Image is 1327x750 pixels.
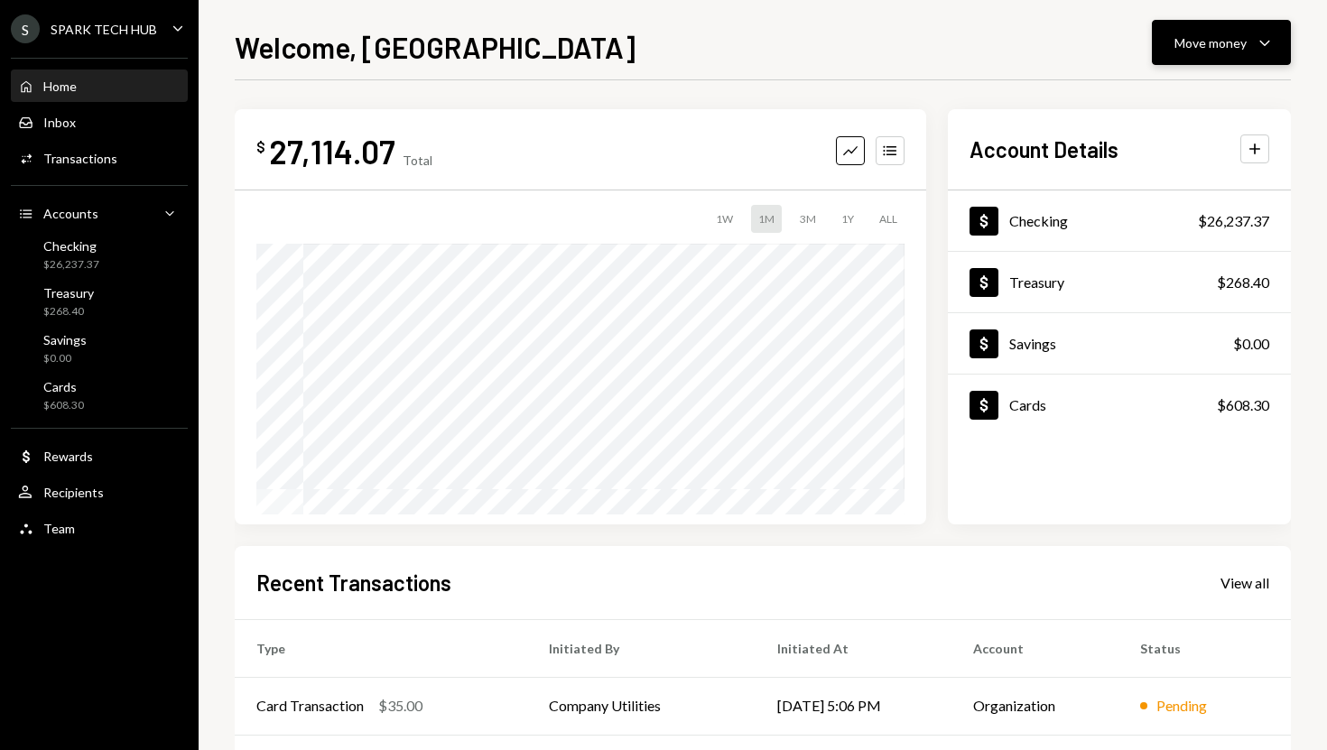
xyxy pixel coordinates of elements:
[403,153,432,168] div: Total
[43,206,98,221] div: Accounts
[948,375,1291,435] a: Cards$608.30
[527,619,756,677] th: Initiated By
[834,205,861,233] div: 1Y
[11,440,188,472] a: Rewards
[1009,396,1046,413] div: Cards
[948,313,1291,374] a: Savings$0.00
[43,257,99,273] div: $26,237.37
[11,69,188,102] a: Home
[951,619,1118,677] th: Account
[43,449,93,464] div: Rewards
[11,197,188,229] a: Accounts
[1152,20,1291,65] button: Move money
[793,205,823,233] div: 3M
[43,521,75,536] div: Team
[527,677,756,735] td: Company Utilities
[756,677,951,735] td: [DATE] 5:06 PM
[235,619,527,677] th: Type
[43,115,76,130] div: Inbox
[11,233,188,276] a: Checking$26,237.37
[11,106,188,138] a: Inbox
[1174,33,1247,52] div: Move money
[1217,272,1269,293] div: $268.40
[1009,273,1064,291] div: Treasury
[948,190,1291,251] a: Checking$26,237.37
[43,151,117,166] div: Transactions
[43,351,87,366] div: $0.00
[256,568,451,597] h2: Recent Transactions
[51,22,157,37] div: SPARK TECH HUB
[256,695,364,717] div: Card Transaction
[256,138,265,156] div: $
[269,131,395,171] div: 27,114.07
[1220,574,1269,592] div: View all
[1233,333,1269,355] div: $0.00
[756,619,951,677] th: Initiated At
[43,379,84,394] div: Cards
[43,79,77,94] div: Home
[948,252,1291,312] a: Treasury$268.40
[709,205,740,233] div: 1W
[1009,335,1056,352] div: Savings
[1220,572,1269,592] a: View all
[11,327,188,370] a: Savings$0.00
[751,205,782,233] div: 1M
[11,142,188,174] a: Transactions
[11,14,40,43] div: S
[970,134,1118,164] h2: Account Details
[378,695,422,717] div: $35.00
[43,398,84,413] div: $608.30
[235,29,636,65] h1: Welcome, [GEOGRAPHIC_DATA]
[1217,394,1269,416] div: $608.30
[11,374,188,417] a: Cards$608.30
[1009,212,1068,229] div: Checking
[11,512,188,544] a: Team
[43,238,99,254] div: Checking
[43,485,104,500] div: Recipients
[43,285,94,301] div: Treasury
[872,205,905,233] div: ALL
[1118,619,1291,677] th: Status
[43,304,94,319] div: $268.40
[11,476,188,508] a: Recipients
[1156,695,1207,717] div: Pending
[1198,210,1269,232] div: $26,237.37
[43,332,87,347] div: Savings
[951,677,1118,735] td: Organization
[11,280,188,323] a: Treasury$268.40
